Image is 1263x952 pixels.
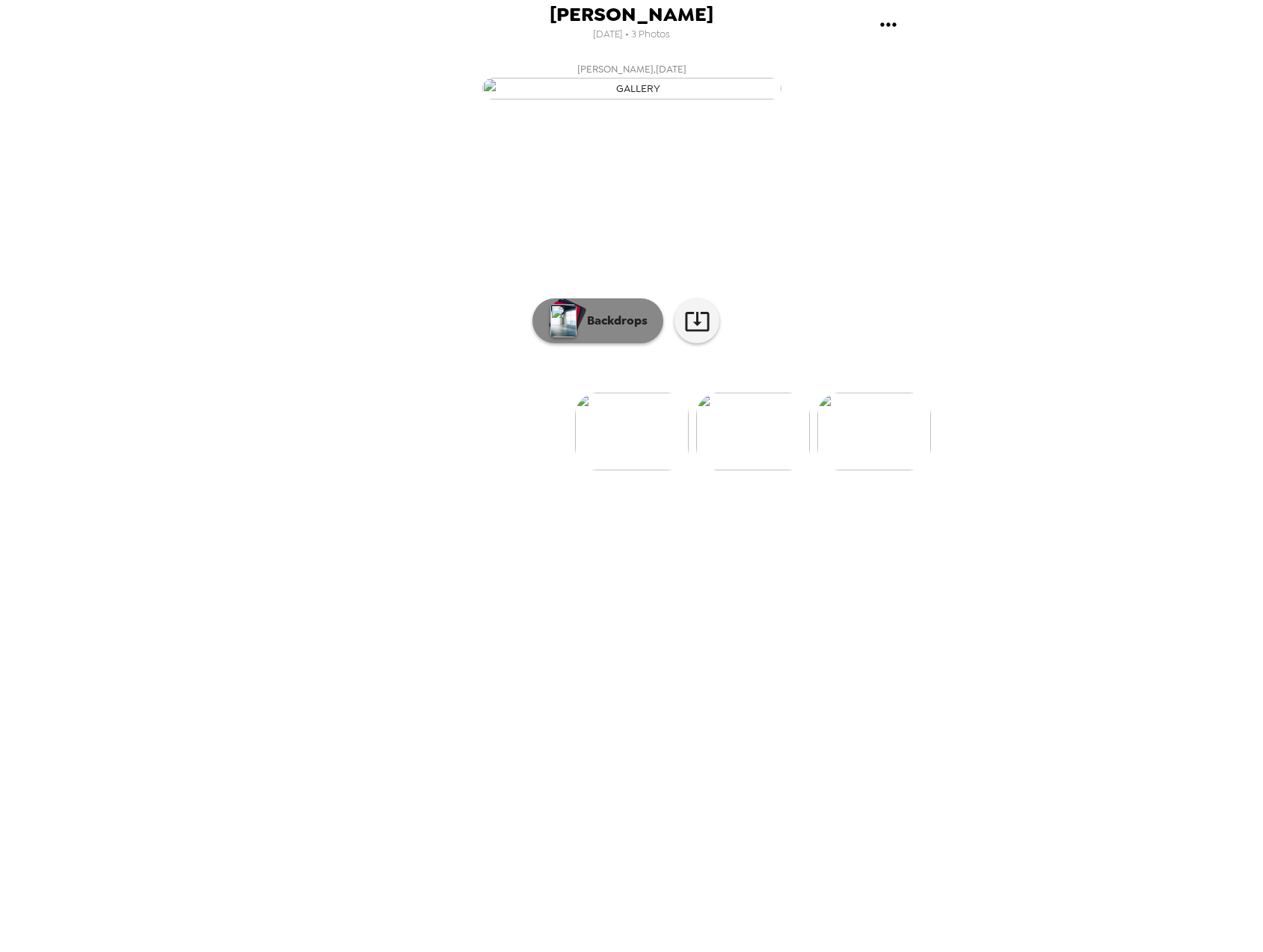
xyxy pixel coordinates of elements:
[696,393,810,470] img: gallery
[817,393,931,470] img: gallery
[577,61,686,78] span: [PERSON_NAME] , [DATE]
[593,25,670,45] span: [DATE] • 3 Photos
[580,312,648,330] p: Backdrops
[575,393,689,470] img: gallery
[482,78,781,99] img: gallery
[333,56,931,104] button: [PERSON_NAME],[DATE]
[532,298,663,343] button: Backdrops
[550,4,713,25] span: [PERSON_NAME]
